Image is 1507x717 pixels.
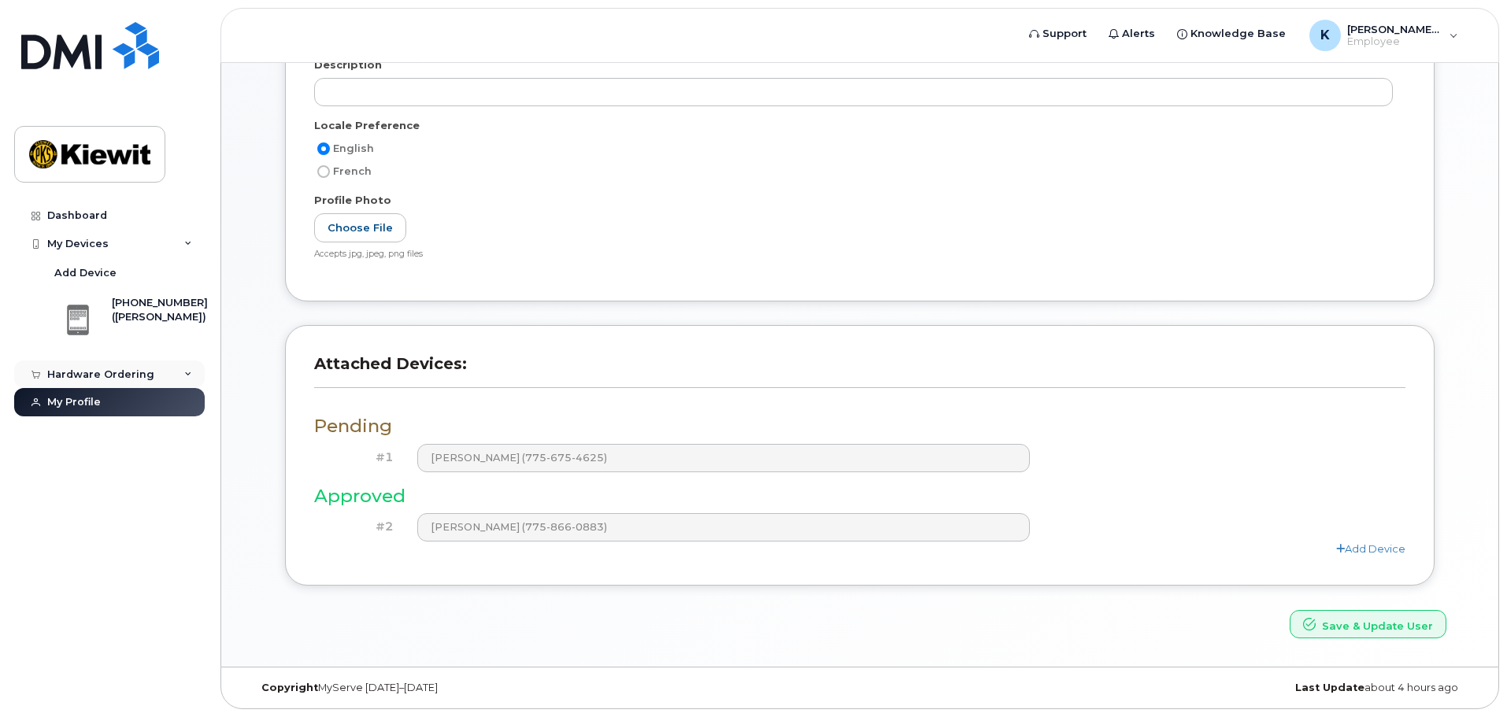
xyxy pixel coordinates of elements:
[314,118,420,133] label: Locale Preference
[1347,35,1442,48] span: Employee
[1042,26,1087,42] span: Support
[1295,682,1364,693] strong: Last Update
[326,451,394,464] h4: #1
[333,142,374,154] span: English
[314,416,1405,436] h3: Pending
[1166,18,1297,50] a: Knowledge Base
[1336,542,1405,555] a: Add Device
[314,354,1405,388] h3: Attached Devices:
[317,142,330,155] input: English
[317,165,330,178] input: French
[1122,26,1155,42] span: Alerts
[333,165,372,177] span: French
[1063,682,1470,694] div: about 4 hours ago
[250,682,657,694] div: MyServe [DATE]–[DATE]
[1298,20,1469,51] div: Kelly.Kovaleski
[314,213,406,242] label: Choose File
[1290,610,1446,639] button: Save & Update User
[314,193,391,208] label: Profile Photo
[1320,26,1330,45] span: K
[314,57,382,72] label: Description
[314,486,1405,506] h3: Approved
[1347,23,1442,35] span: [PERSON_NAME].[PERSON_NAME]
[261,682,318,693] strong: Copyright
[326,520,394,534] h4: #2
[1438,649,1495,705] iframe: Messenger Launcher
[1098,18,1166,50] a: Alerts
[1190,26,1286,42] span: Knowledge Base
[1018,18,1098,50] a: Support
[314,249,1393,261] div: Accepts jpg, jpeg, png files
